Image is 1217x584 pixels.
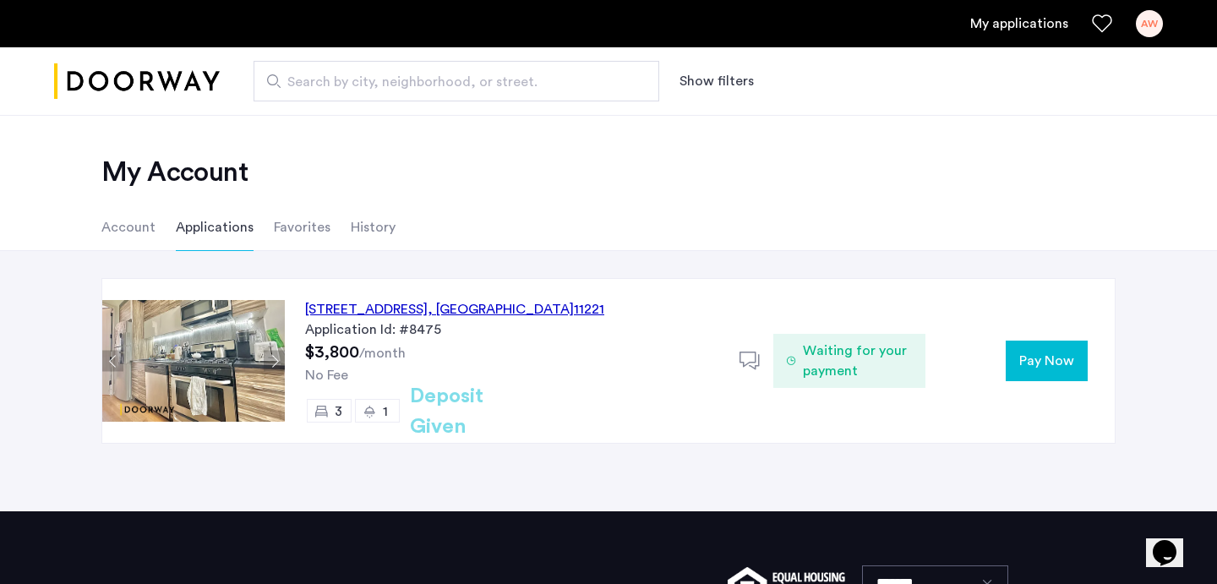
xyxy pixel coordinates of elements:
[305,368,348,382] span: No Fee
[176,204,254,251] li: Applications
[254,61,659,101] input: Apartment Search
[1019,351,1074,371] span: Pay Now
[359,347,406,360] sub: /month
[679,71,754,91] button: Show or hide filters
[54,50,220,113] img: logo
[410,381,544,442] h2: Deposit Given
[1092,14,1112,34] a: Favorites
[102,300,285,422] img: Apartment photo
[101,204,156,251] li: Account
[803,341,912,381] span: Waiting for your payment
[54,50,220,113] a: Cazamio logo
[287,72,612,92] span: Search by city, neighborhood, or street.
[351,204,396,251] li: History
[335,405,342,418] span: 3
[305,299,604,319] div: [STREET_ADDRESS] 11221
[1006,341,1088,381] button: button
[383,405,388,418] span: 1
[428,303,574,316] span: , [GEOGRAPHIC_DATA]
[102,351,123,372] button: Previous apartment
[274,204,330,251] li: Favorites
[970,14,1068,34] a: My application
[305,319,719,340] div: Application Id: #8475
[1146,516,1200,567] iframe: chat widget
[305,344,359,361] span: $3,800
[264,351,285,372] button: Next apartment
[1136,10,1163,37] div: AW
[101,156,1116,189] h2: My Account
